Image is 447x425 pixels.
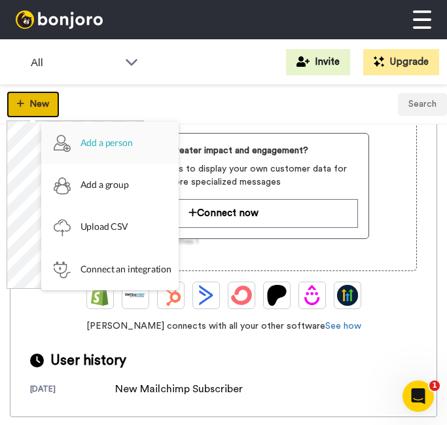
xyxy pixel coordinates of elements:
[50,351,126,371] span: User history
[54,135,71,153] img: AddAPerson.svg
[16,10,103,29] img: bj-logo-header-white.svg
[54,219,71,236] img: CSV.svg
[337,285,358,306] img: GoHighLevel
[429,380,440,391] span: 1
[80,122,133,164] span: Add a person
[30,384,115,397] div: [DATE]
[398,93,447,117] button: Search
[90,285,111,306] img: Shopify
[80,206,128,248] span: Upload CSV
[41,164,179,206] a: Add a group
[41,122,179,164] a: Add a person
[41,206,179,248] a: Upload CSV
[363,49,439,75] button: Upgrade
[266,285,287,306] img: Patreon
[413,10,431,29] img: menu-white.svg
[80,164,129,206] span: Add a group
[41,248,179,290] a: Connect an integration
[196,285,217,306] img: ActiveCampaign
[302,285,323,306] img: Drip
[125,285,146,306] img: Ontraport
[30,320,417,333] span: [PERSON_NAME] connects with all your other software
[286,49,350,75] button: Invite
[89,162,359,189] span: Connect your tools to display your own customer data for more specialized messages
[115,381,243,397] div: New Mailchimp Subscriber
[160,285,181,306] img: Hubspot
[89,199,359,227] button: Connect now
[80,248,171,290] span: Connect an integration
[31,55,118,71] span: All
[54,177,71,194] img: AddAGroup.svg
[325,322,361,331] a: See how
[7,91,60,118] button: New
[402,380,434,412] iframe: Intercom live chat
[89,144,359,157] span: Want a greater impact and engagement?
[54,261,71,278] img: ConnectAFunnel.svg
[231,285,252,306] img: ConvertKit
